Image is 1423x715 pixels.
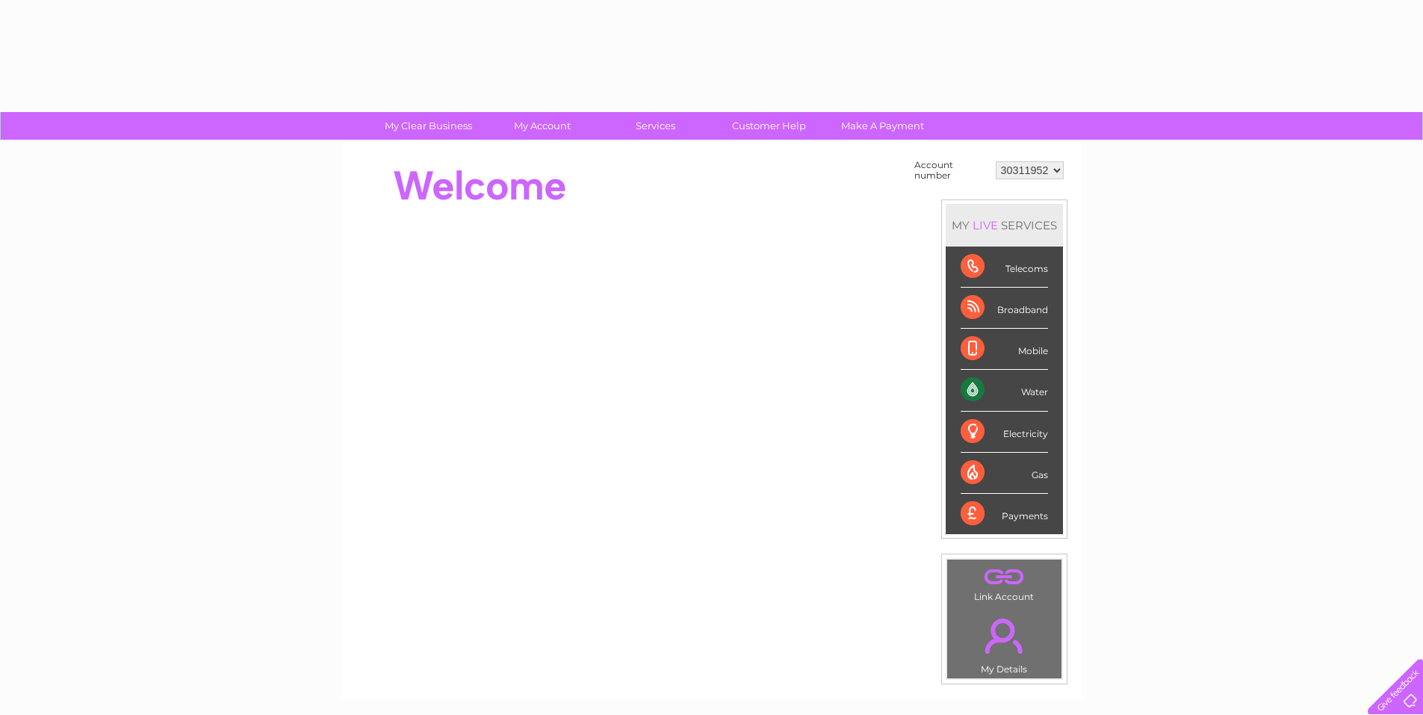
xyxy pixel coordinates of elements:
a: . [951,610,1058,662]
td: Account number [911,156,992,185]
a: My Account [480,112,604,140]
a: . [951,563,1058,589]
div: Payments [961,494,1048,534]
div: Broadband [961,288,1048,329]
a: Make A Payment [821,112,944,140]
a: Services [594,112,717,140]
td: My Details [946,606,1062,679]
div: Water [961,370,1048,411]
div: Electricity [961,412,1048,453]
div: Telecoms [961,247,1048,288]
td: Link Account [946,559,1062,606]
div: Gas [961,453,1048,494]
a: My Clear Business [367,112,490,140]
div: LIVE [970,218,1001,232]
div: MY SERVICES [946,204,1063,247]
div: Mobile [961,329,1048,370]
a: Customer Help [707,112,831,140]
